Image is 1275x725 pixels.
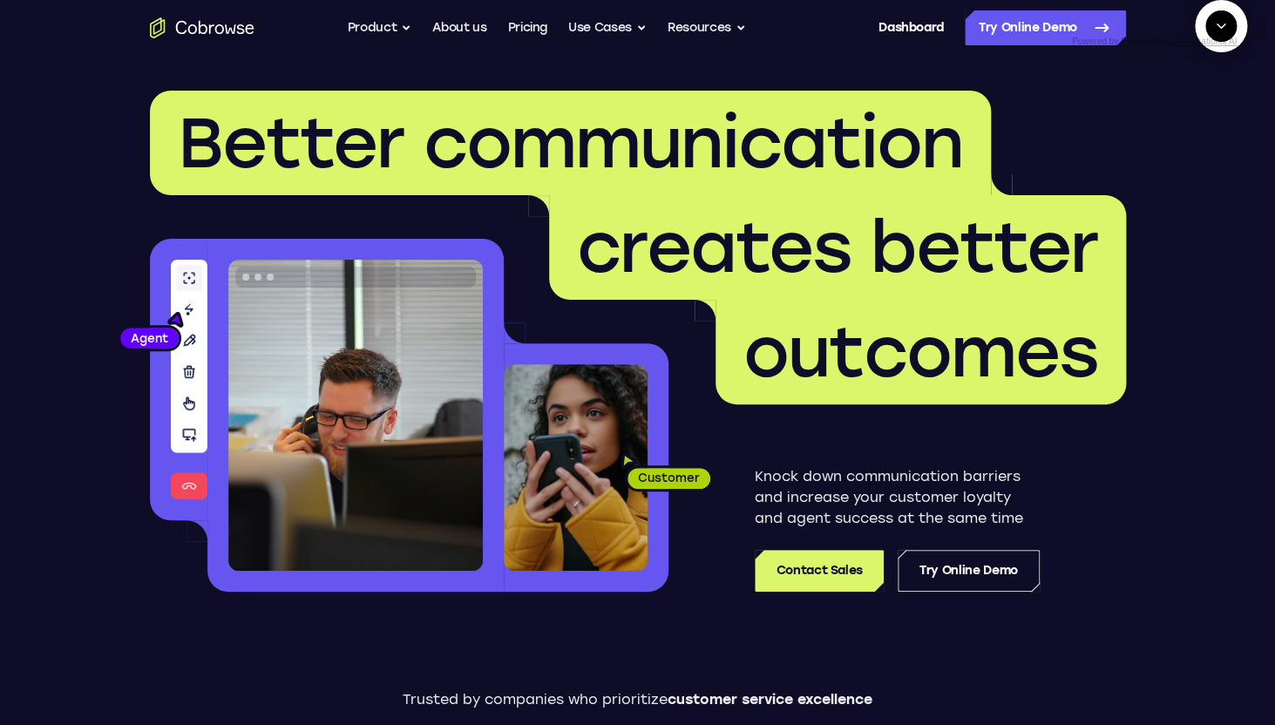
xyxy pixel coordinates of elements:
a: Contact Sales [755,550,883,592]
span: outcomes [743,310,1098,394]
span: customer service excellence [668,691,872,708]
a: Dashboard [878,10,944,45]
button: Use Cases [568,10,647,45]
a: Pricing [507,10,547,45]
a: Try Online Demo [898,550,1040,592]
span: creates better [577,206,1098,289]
img: A customer holding their phone [504,364,648,571]
a: Go to the home page [150,17,254,38]
img: A customer support agent talking on the phone [228,260,483,571]
a: About us [432,10,486,45]
button: Resources [668,10,746,45]
span: Better communication [178,101,963,185]
button: Product [348,10,412,45]
a: Try Online Demo [965,10,1126,45]
p: Knock down communication barriers and increase your customer loyalty and agent success at the sam... [755,466,1040,529]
